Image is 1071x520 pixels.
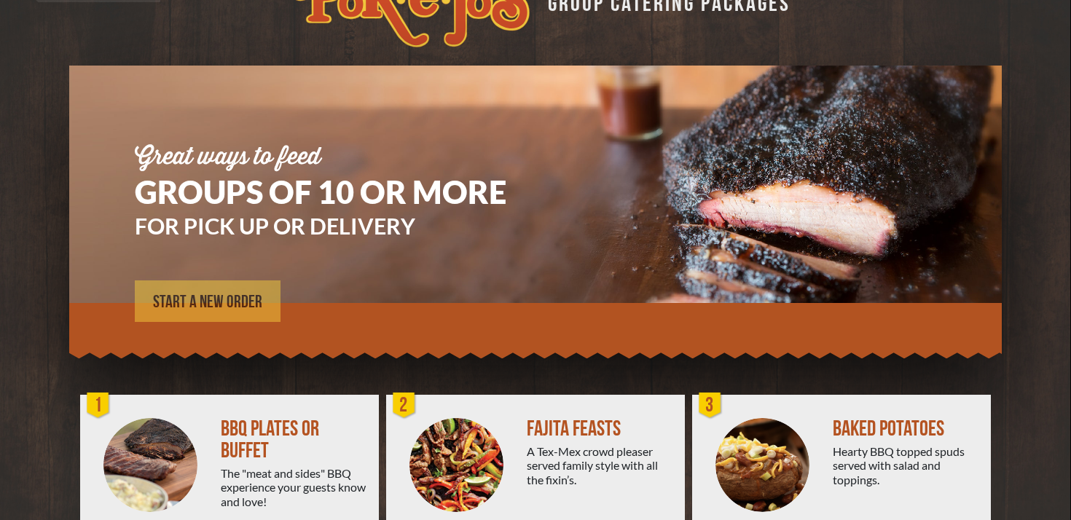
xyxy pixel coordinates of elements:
img: PEJ-Fajitas.png [409,418,503,512]
div: 1 [84,391,113,420]
img: PEJ-BBQ-Buffet.png [103,418,197,512]
div: BAKED POTATOES [833,418,979,440]
span: START A NEW ORDER [153,294,262,311]
a: START A NEW ORDER [135,280,280,322]
img: PEJ-Baked-Potato.png [715,418,809,512]
h1: GROUPS OF 10 OR MORE [135,176,550,208]
div: Great ways to feed [135,146,550,169]
div: Hearty BBQ topped spuds served with salad and toppings. [833,444,979,486]
div: The "meat and sides" BBQ experience your guests know and love! [221,466,367,508]
div: BBQ PLATES OR BUFFET [221,418,367,462]
div: 2 [390,391,419,420]
h3: FOR PICK UP OR DELIVERY [135,215,550,237]
div: 3 [696,391,725,420]
div: FAJITA FEASTS [527,418,673,440]
div: A Tex-Mex crowd pleaser served family style with all the fixin’s. [527,444,673,486]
